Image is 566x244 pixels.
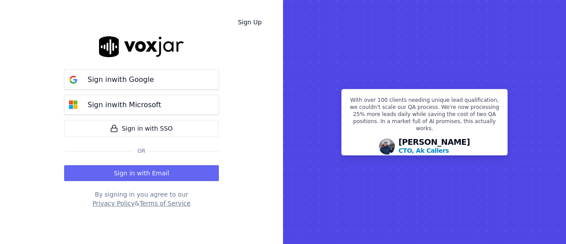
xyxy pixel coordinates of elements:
[139,199,190,208] button: Terms of Service
[64,70,219,89] button: Sign inwith Google
[379,139,395,155] img: Avatar
[64,120,219,137] a: Sign in with SSO
[64,95,219,115] button: Sign inwith Microsoft
[398,146,449,155] p: CTO, Ak Callers
[231,14,269,30] a: Sign Up
[88,100,161,110] p: Sign in with Microsoft
[65,96,82,114] img: microsoft Sign in button
[99,36,184,57] img: logo
[65,71,82,89] img: google Sign in button
[64,190,219,208] div: By signing in you agree to our &
[88,74,154,85] p: Sign in with Google
[398,138,470,155] div: [PERSON_NAME]
[64,165,219,181] button: Sign in with Email
[347,97,502,136] p: With over 100 clients needing unique lead qualification, we couldn't scale our QA process. We're ...
[134,147,149,155] span: Or
[92,199,134,208] button: Privacy Policy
